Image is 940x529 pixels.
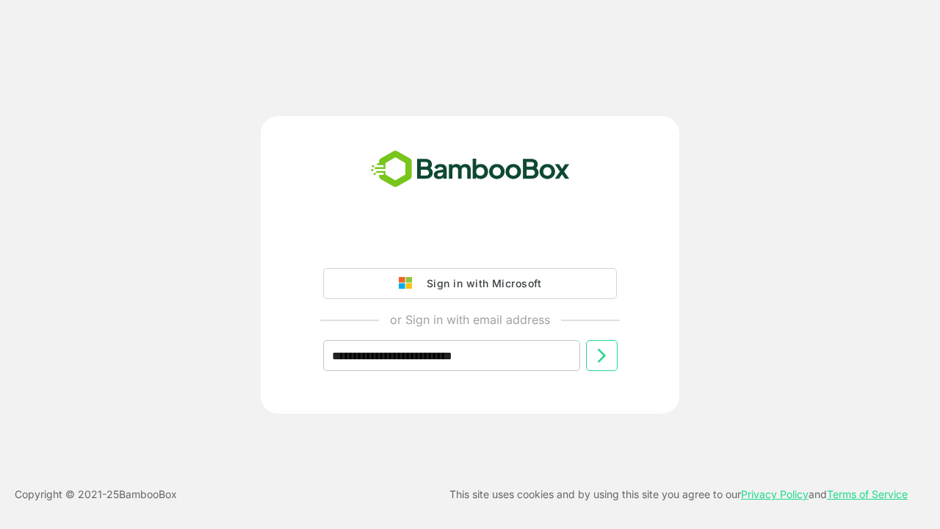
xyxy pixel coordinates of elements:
[323,268,617,299] button: Sign in with Microsoft
[399,277,419,290] img: google
[449,486,908,503] p: This site uses cookies and by using this site you agree to our and
[741,488,809,500] a: Privacy Policy
[316,227,624,259] iframe: Sign in with Google Button
[15,486,177,503] p: Copyright © 2021- 25 BambooBox
[827,488,908,500] a: Terms of Service
[363,145,578,194] img: bamboobox
[419,274,541,293] div: Sign in with Microsoft
[390,311,550,328] p: or Sign in with email address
